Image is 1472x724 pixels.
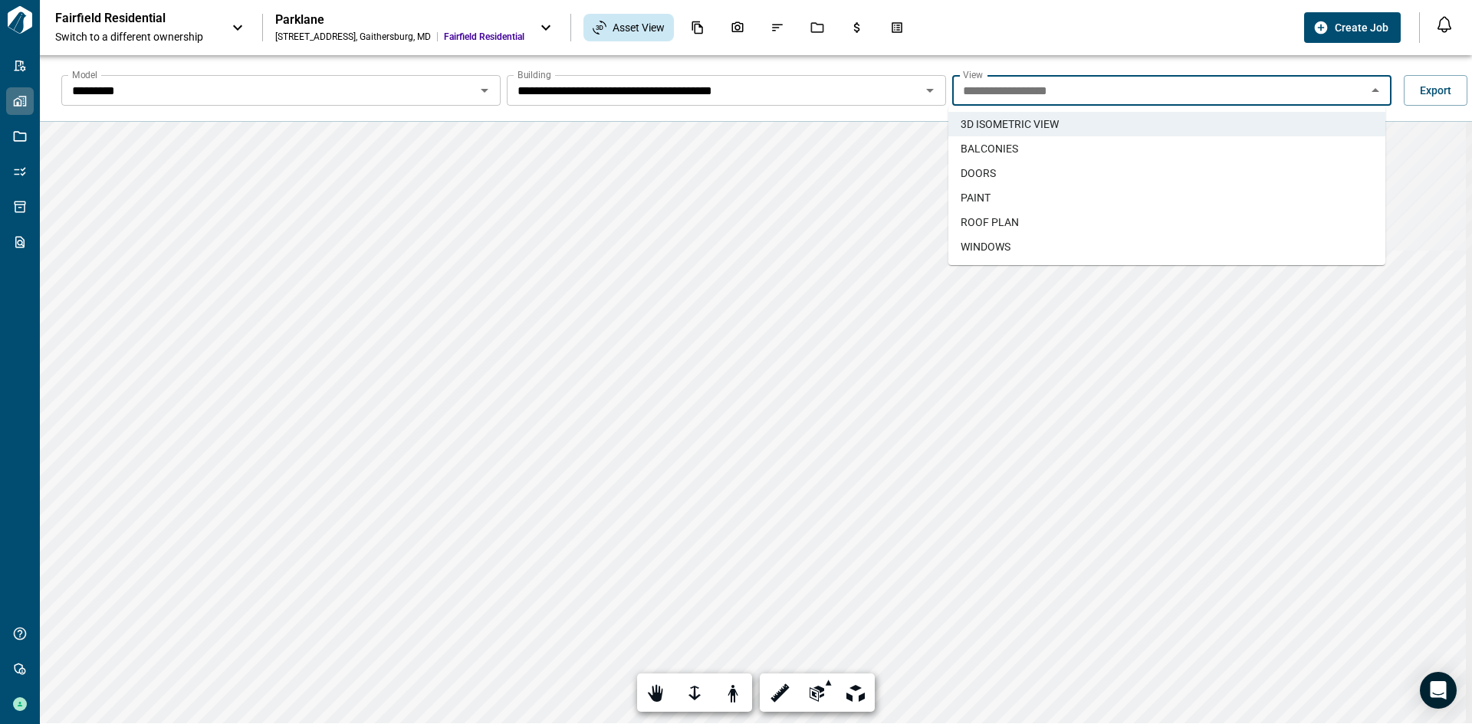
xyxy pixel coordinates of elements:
div: Issues & Info [761,15,793,41]
div: Open Intercom Messenger [1420,672,1457,709]
span: Asset View [613,20,665,35]
button: Export [1404,75,1467,106]
div: [STREET_ADDRESS] , Gaithersburg , MD [275,31,431,43]
span: BALCONIES [961,141,1018,156]
button: Create Job [1304,12,1401,43]
span: 3D ISOMETRIC VIEW​ [961,116,1059,132]
span: PAINT [961,190,991,205]
div: Parklane [275,12,524,28]
div: Takeoff Center [881,15,913,41]
button: Open notification feed [1432,12,1457,37]
button: Close [1365,80,1386,101]
div: Asset View [583,14,674,41]
button: Open [919,80,941,101]
span: Switch to a different ownership [55,29,216,44]
span: Create Job [1335,20,1388,35]
p: Fairfield Residential [55,11,193,26]
button: Open [474,80,495,101]
label: Model [72,68,97,81]
div: Budgets [841,15,873,41]
span: WINDOWS [961,239,1010,254]
label: View [963,68,983,81]
div: Documents [682,15,714,41]
span: Export [1420,83,1451,98]
span: DOORS [961,165,996,181]
div: Jobs [801,15,833,41]
span: ROOF PLAN [961,215,1019,230]
label: Building [517,68,551,81]
span: Fairfield Residential [444,31,524,43]
div: Photos [721,15,754,41]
